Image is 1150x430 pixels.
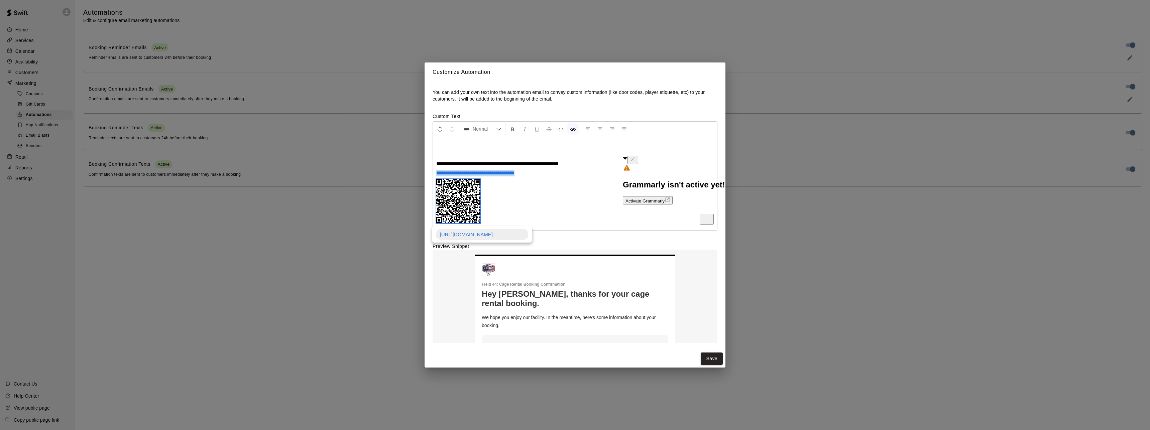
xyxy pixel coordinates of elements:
[531,123,543,135] button: Format Underline
[519,123,531,135] button: Format Italics
[606,123,618,135] button: Right Align
[433,89,717,102] p: You can add your own text into the automation email to convey custom information (like door codes...
[594,123,606,135] button: Center Align
[567,123,579,135] button: Insert Link
[482,263,495,276] img: Field 44
[433,113,717,120] label: Custom Text
[482,282,668,287] p: Field 44 : Cage Rental Booking Confirmation
[482,289,668,308] h1: Hey [PERSON_NAME], thanks for your cage rental booking.
[582,123,594,135] button: Left Align
[473,126,496,132] span: Normal
[425,62,725,82] h2: Customize Automation
[507,123,519,135] button: Format Bold
[440,232,514,237] a: [URL][DOMAIN_NAME]
[461,123,504,135] button: Formatting Options
[555,123,567,135] button: Insert Code
[433,137,717,230] div: To enrich screen reader interactions, please activate Accessibility in Grammarly extension settings
[434,123,446,135] button: Undo
[446,123,458,135] button: Redo
[701,352,723,365] button: Save
[618,123,630,135] button: Justify Align
[433,243,717,250] label: Preview Snippet
[543,123,555,135] button: Format Strikethrough
[482,313,668,329] p: We hope you enjoy our facility. In the meantime, here's some information about your booking.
